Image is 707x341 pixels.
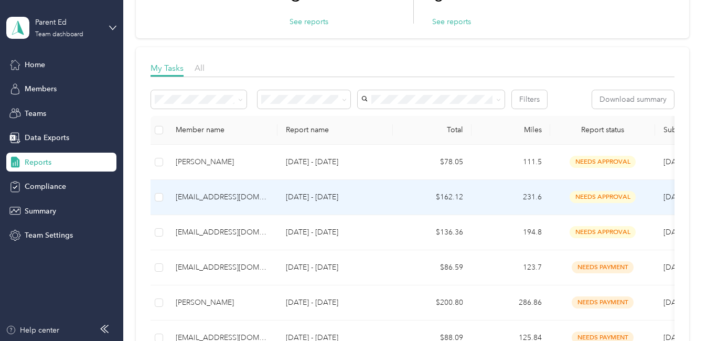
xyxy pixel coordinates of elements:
[195,63,205,73] span: All
[25,132,69,143] span: Data Exports
[25,230,73,241] span: Team Settings
[6,325,59,336] button: Help center
[393,250,472,285] td: $86.59
[286,262,384,273] p: [DATE] - [DATE]
[25,157,51,168] span: Reports
[286,156,384,168] p: [DATE] - [DATE]
[25,59,45,70] span: Home
[663,157,687,166] span: [DATE]
[286,191,384,203] p: [DATE] - [DATE]
[572,261,634,273] span: needs payment
[35,31,83,38] div: Team dashboard
[570,156,636,168] span: needs approval
[663,263,687,272] span: [DATE]
[25,181,66,192] span: Compliance
[277,116,393,145] th: Report name
[286,227,384,238] p: [DATE] - [DATE]
[472,250,550,285] td: 123.7
[592,90,674,109] button: Download summary
[401,125,463,134] div: Total
[393,145,472,180] td: $78.05
[176,191,269,203] div: [EMAIL_ADDRESS][DOMAIN_NAME]
[35,17,101,28] div: Parent Ed
[393,180,472,215] td: $162.12
[572,296,634,308] span: needs payment
[176,227,269,238] div: [EMAIL_ADDRESS][DOMAIN_NAME]
[570,191,636,203] span: needs approval
[25,108,46,119] span: Teams
[290,16,328,27] button: See reports
[151,63,184,73] span: My Tasks
[25,206,56,217] span: Summary
[393,285,472,321] td: $200.80
[176,262,269,273] div: [EMAIL_ADDRESS][DOMAIN_NAME]
[393,215,472,250] td: $136.36
[570,226,636,238] span: needs approval
[432,16,471,27] button: See reports
[472,145,550,180] td: 111.5
[663,193,687,201] span: [DATE]
[472,215,550,250] td: 194.8
[648,282,707,341] iframe: Everlance-gr Chat Button Frame
[286,297,384,308] p: [DATE] - [DATE]
[559,125,647,134] span: Report status
[663,228,687,237] span: [DATE]
[472,285,550,321] td: 286.86
[25,83,57,94] span: Members
[472,180,550,215] td: 231.6
[167,116,277,145] th: Member name
[176,125,269,134] div: Member name
[480,125,542,134] div: Miles
[176,156,269,168] div: [PERSON_NAME]
[176,297,269,308] div: [PERSON_NAME]
[512,90,547,109] button: Filters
